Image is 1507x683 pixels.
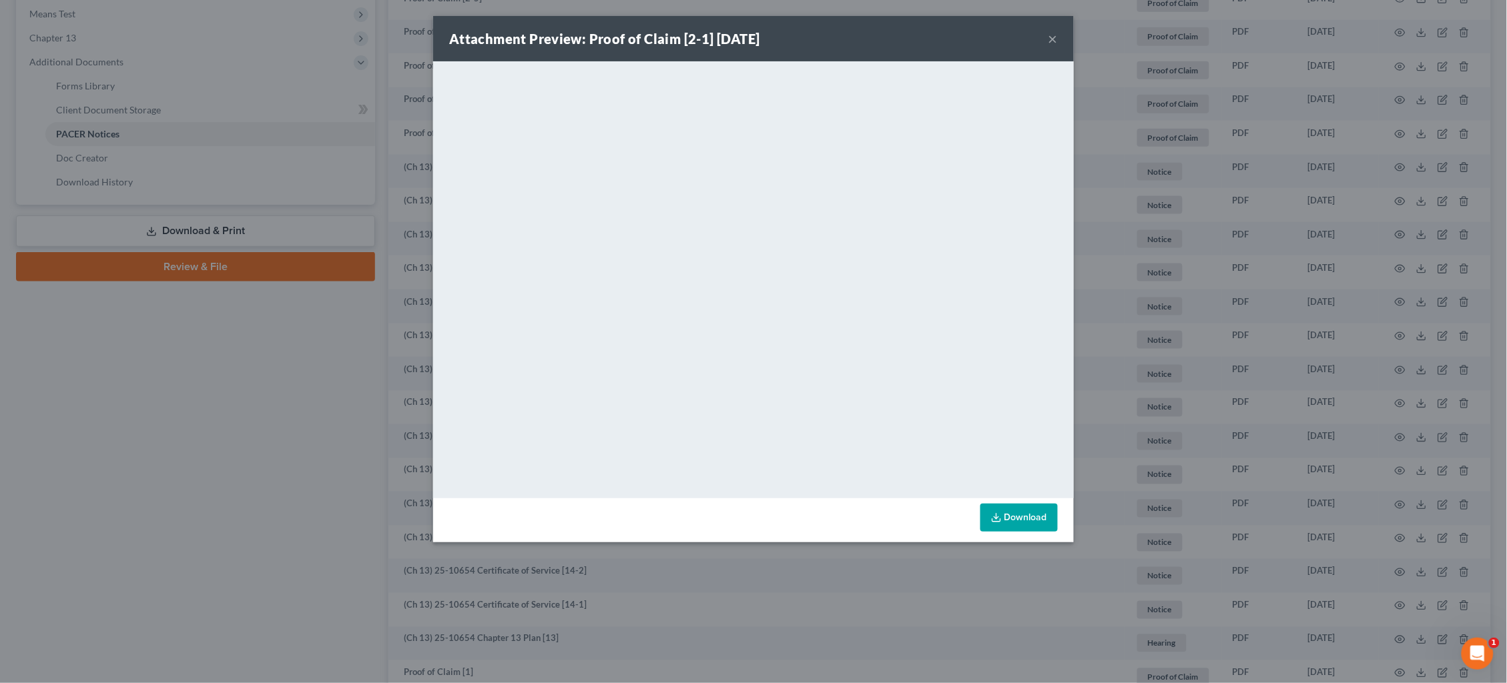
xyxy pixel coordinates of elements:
[433,61,1074,495] iframe: <object ng-attr-data='[URL][DOMAIN_NAME]' type='application/pdf' width='100%' height='650px'></ob...
[1462,638,1494,670] iframe: Intercom live chat
[980,504,1058,532] a: Download
[1048,31,1058,47] button: ×
[449,31,760,47] strong: Attachment Preview: Proof of Claim [2-1] [DATE]
[1489,638,1500,648] span: 1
